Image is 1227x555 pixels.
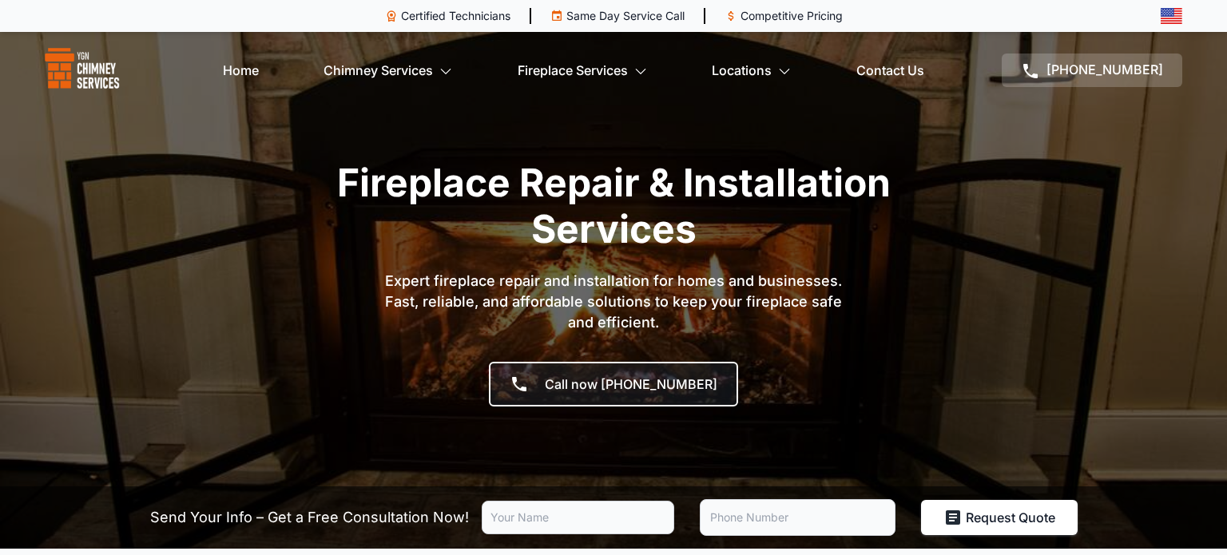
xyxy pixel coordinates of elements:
input: Your Name [482,501,674,534]
p: Certified Technicians [401,8,510,24]
a: [PHONE_NUMBER] [1002,54,1182,87]
input: Phone Number [700,499,895,536]
p: Same Day Service Call [566,8,685,24]
img: logo [45,48,120,93]
a: Fireplace Services [518,54,647,86]
p: Competitive Pricing [741,8,843,24]
p: Expert fireplace repair and installation for homes and businesses. Fast, reliable, and affordable... [374,271,853,333]
a: Chimney Services [324,54,452,86]
a: Home [223,54,259,86]
p: Send Your Info – Get a Free Consultation Now! [150,506,469,529]
button: Request Quote [921,500,1078,535]
a: Call now [PHONE_NUMBER] [489,362,738,406]
span: [PHONE_NUMBER] [1046,61,1163,77]
h1: Fireplace Repair & Installation Services [302,160,925,252]
a: Locations [712,54,791,86]
a: Contact Us [856,54,924,86]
